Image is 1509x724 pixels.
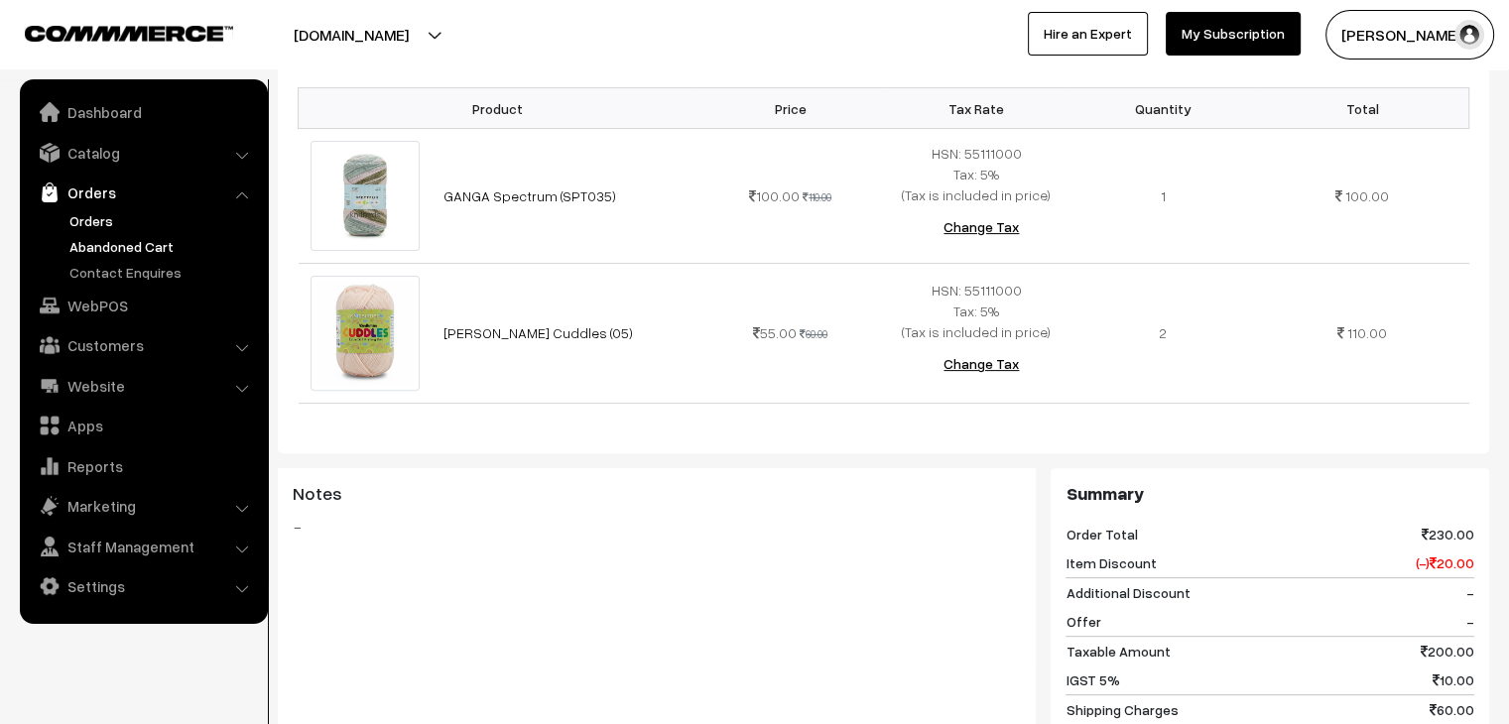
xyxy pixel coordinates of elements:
[54,115,69,131] img: tab_domain_overview_orange.svg
[32,32,48,48] img: logo_orange.svg
[219,117,334,130] div: Keywords by Traffic
[1433,669,1474,690] span: 10.00
[25,26,233,41] img: COMMMERCE
[1066,611,1100,632] span: Offer
[25,529,261,564] a: Staff Management
[902,282,1051,340] span: HSN: 55111000 Tax: 5% (Tax is included in price)
[697,88,884,129] th: Price
[1466,582,1474,603] span: -
[803,190,831,203] strike: 110.00
[1256,88,1469,129] th: Total
[1066,669,1119,690] span: IGST 5%
[25,327,261,363] a: Customers
[753,324,797,341] span: 55.00
[902,145,1051,203] span: HSN: 55111000 Tax: 5% (Tax is included in price)
[25,135,261,171] a: Catalog
[32,52,48,67] img: website_grey.svg
[311,141,420,250] img: SPT035.jpg
[197,115,213,131] img: tab_keywords_by_traffic_grey.svg
[883,88,1069,129] th: Tax Rate
[64,236,261,257] a: Abandoned Cart
[443,187,616,204] a: GANGA Spectrum (SPT035)
[1466,611,1474,632] span: -
[1345,187,1389,204] span: 100.00
[25,568,261,604] a: Settings
[25,94,261,130] a: Dashboard
[1347,324,1387,341] span: 110.00
[1159,324,1167,341] span: 2
[25,175,261,210] a: Orders
[25,368,261,404] a: Website
[52,52,218,67] div: Domain: [DOMAIN_NAME]
[1066,483,1474,505] h3: Summary
[56,32,97,48] div: v 4.0.25
[1416,552,1474,573] span: (-) 20.00
[1066,552,1156,573] span: Item Discount
[64,210,261,231] a: Orders
[25,20,198,44] a: COMMMERCE
[1422,524,1474,544] span: 230.00
[928,342,1035,386] button: Change Tax
[64,262,261,283] a: Contact Enquires
[1454,20,1484,50] img: user
[1028,12,1148,56] a: Hire an Expert
[800,327,827,340] strike: 60.00
[25,288,261,323] a: WebPOS
[299,88,697,129] th: Product
[25,408,261,443] a: Apps
[311,276,420,392] img: 05_watermarked.jpg
[1325,10,1494,60] button: [PERSON_NAME]…
[443,324,633,341] a: [PERSON_NAME] Cuddles (05)
[293,483,1021,505] h3: Notes
[1161,187,1166,204] span: 1
[1166,12,1301,56] a: My Subscription
[1069,88,1256,129] th: Quantity
[75,117,178,130] div: Domain Overview
[928,205,1035,249] button: Change Tax
[25,448,261,484] a: Reports
[224,10,478,60] button: [DOMAIN_NAME]
[1066,641,1170,662] span: Taxable Amount
[1066,524,1137,544] span: Order Total
[25,488,261,524] a: Marketing
[749,187,800,204] span: 100.00
[1066,582,1190,603] span: Additional Discount
[1421,641,1474,662] span: 200.00
[293,515,1021,539] blockquote: -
